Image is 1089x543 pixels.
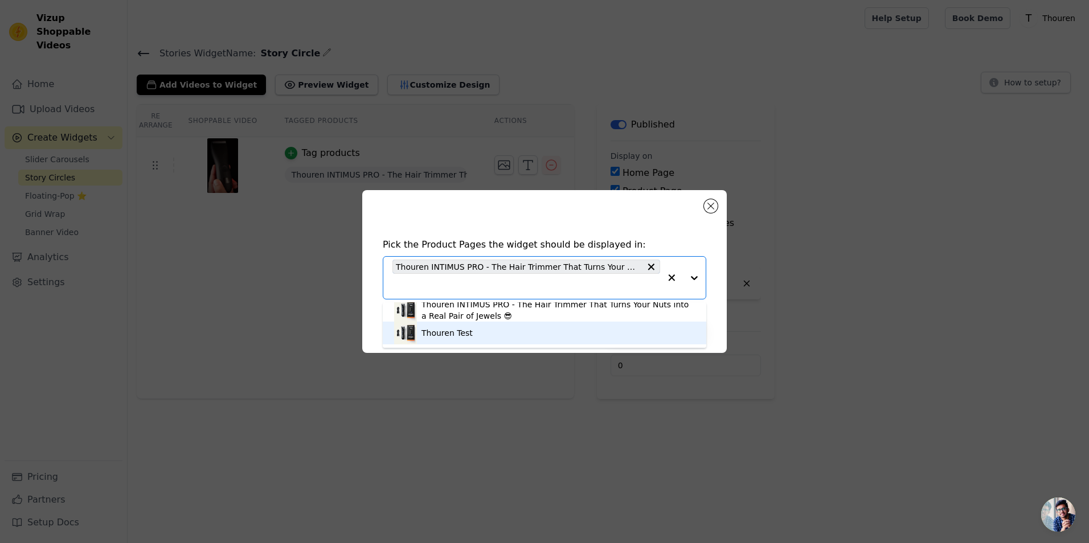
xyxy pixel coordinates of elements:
img: product thumbnail [394,299,417,322]
div: Thouren Test [421,327,473,339]
img: product thumbnail [394,322,417,344]
div: Bate-papo aberto [1041,497,1075,532]
div: Thouren INTIMUS PRO - The Hair Trimmer That Turns Your Nuts into a Real Pair of Jewels 😎 [421,299,695,322]
button: Close modal [704,199,718,213]
h4: Pick the Product Pages the widget should be displayed in: [383,238,706,252]
span: Thouren INTIMUS PRO - The Hair Trimmer That Turns Your Nuts into a Real Pair of Jewels 😎 [396,260,641,273]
